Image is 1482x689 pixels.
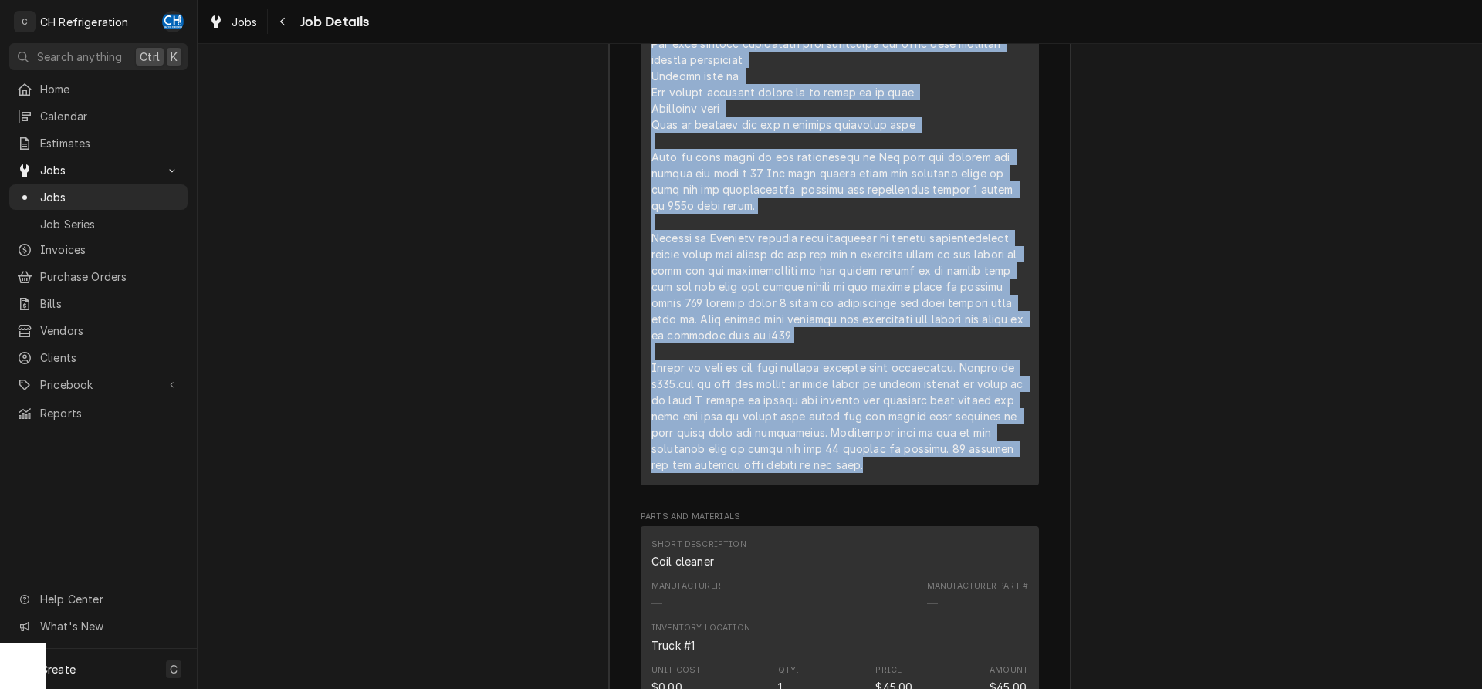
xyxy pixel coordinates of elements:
[9,184,188,210] a: Jobs
[202,9,264,35] a: Jobs
[40,405,180,421] span: Reports
[40,189,180,205] span: Jobs
[9,264,188,289] a: Purchase Orders
[170,661,178,677] span: C
[651,622,750,634] div: Inventory Location
[40,108,180,124] span: Calendar
[651,580,721,593] div: Manufacturer
[9,157,188,183] a: Go to Jobs
[641,511,1039,523] span: Parts and Materials
[40,14,129,30] div: CH Refrigeration
[40,377,157,393] span: Pricebook
[9,76,188,102] a: Home
[875,664,902,677] div: Price
[9,237,188,262] a: Invoices
[651,539,746,551] div: Short Description
[778,664,799,677] div: Qty.
[9,613,188,639] a: Go to What's New
[927,580,1028,611] div: Part Number
[9,345,188,370] a: Clients
[37,49,122,65] span: Search anything
[40,618,178,634] span: What's New
[9,318,188,343] a: Vendors
[651,553,714,569] div: Short Description
[40,162,157,178] span: Jobs
[40,323,180,339] span: Vendors
[651,539,746,569] div: Short Description
[9,586,188,612] a: Go to Help Center
[40,269,180,285] span: Purchase Orders
[40,216,180,232] span: Job Series
[40,81,180,97] span: Home
[40,350,180,366] span: Clients
[162,11,184,32] div: Chris Hiraga's Avatar
[40,296,180,312] span: Bills
[651,637,695,654] div: Inventory Location
[651,664,701,677] div: Unit Cost
[9,43,188,70] button: Search anythingCtrlK
[40,663,76,676] span: Create
[40,241,180,258] span: Invoices
[9,372,188,397] a: Go to Pricebook
[162,11,184,32] div: CH
[40,591,178,607] span: Help Center
[927,595,938,611] div: Part Number
[9,400,188,426] a: Reports
[232,14,258,30] span: Jobs
[990,664,1028,677] div: Amount
[927,580,1028,593] div: Manufacturer Part #
[296,12,370,32] span: Job Details
[271,9,296,34] button: Navigate back
[14,11,36,32] div: C
[9,130,188,156] a: Estimates
[651,595,662,611] div: Manufacturer
[651,580,721,611] div: Manufacturer
[40,135,180,151] span: Estimates
[171,49,178,65] span: K
[9,211,188,237] a: Job Series
[9,291,188,316] a: Bills
[9,103,188,129] a: Calendar
[651,622,750,653] div: Inventory Location
[140,49,160,65] span: Ctrl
